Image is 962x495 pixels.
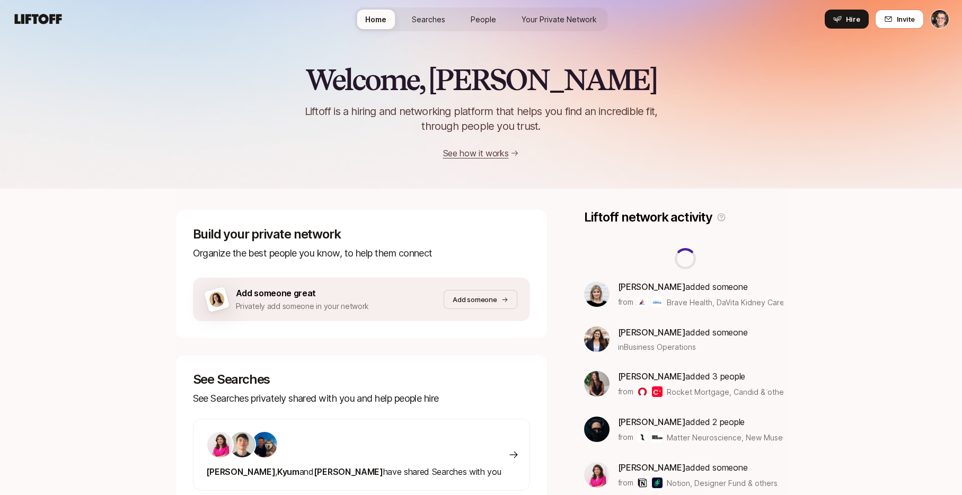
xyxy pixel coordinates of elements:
[930,10,949,29] button: Eric Smith
[618,417,686,427] span: [PERSON_NAME]
[207,432,233,457] img: 9e09e871_5697_442b_ae6e_b16e3f6458f8.jpg
[206,466,276,477] span: [PERSON_NAME]
[618,280,784,294] p: added someone
[637,297,648,307] img: Brave Health
[412,14,445,25] span: Searches
[403,10,454,29] a: Searches
[875,10,924,29] button: Invite
[513,10,605,29] a: Your Private Network
[193,372,530,387] p: See Searches
[299,466,314,477] span: and
[314,466,383,477] span: [PERSON_NAME]
[584,417,610,442] img: 47dd0b03_c0d6_4f76_830b_b248d182fe69.jpg
[207,290,225,308] img: add-someone-great-cta-avatar.png
[667,387,790,396] span: Rocket Mortgage, Candid & others
[365,14,386,25] span: Home
[618,462,686,473] span: [PERSON_NAME]
[584,210,712,225] p: Liftoff network activity
[584,462,610,488] img: 9e09e871_5697_442b_ae6e_b16e3f6458f8.jpg
[444,290,517,309] button: Add someone
[236,300,369,313] p: Privately add someone in your network
[206,466,501,477] span: have shared Searches with you
[825,10,869,29] button: Hire
[275,466,277,477] span: ,
[618,341,696,352] span: in Business Operations
[618,431,633,444] p: from
[193,391,530,406] p: See Searches privately shared with you and help people hire
[193,227,530,242] p: Build your private network
[618,371,686,382] span: [PERSON_NAME]
[637,478,648,488] img: Notion
[618,327,686,338] span: [PERSON_NAME]
[652,386,663,397] img: Candid
[652,478,663,488] img: Designer Fund
[618,296,633,308] p: from
[667,433,899,442] span: Matter Neuroscience, New Museum of Contemporary Art & others
[584,281,610,307] img: a76236c4_073d_4fdf_a851_9ba080c9706f.jpg
[897,14,915,24] span: Invite
[230,432,255,457] img: 47784c54_a4ff_477e_ab36_139cb03b2732.jpg
[618,281,686,292] span: [PERSON_NAME]
[637,386,648,397] img: Rocket Mortgage
[584,371,610,396] img: 33ee49e1_eec9_43f1_bb5d_6b38e313ba2b.jpg
[667,478,778,489] span: Notion, Designer Fund & others
[236,286,369,300] p: Add someone great
[305,64,657,95] h2: Welcome, [PERSON_NAME]
[846,14,860,24] span: Hire
[652,432,663,443] img: New Museum of Contemporary Art
[292,104,671,134] p: Liftoff is a hiring and networking platform that helps you find an incredible fit, through people...
[618,461,778,474] p: added someone
[252,432,277,457] img: 07d3147b_e510_44f9_9013_760c25ac21cd.jpg
[637,432,648,443] img: Matter Neuroscience
[618,385,633,398] p: from
[667,298,816,307] span: Brave Health, DaVita Kidney Care & others
[618,369,784,383] p: added 3 people
[453,294,497,305] p: Add someone
[584,326,610,352] img: b1202ca0_7323_4e9c_9505_9ab82ba382f2.jpg
[652,297,663,307] img: DaVita Kidney Care
[618,476,633,489] p: from
[277,466,299,477] span: Kyum
[522,14,597,25] span: Your Private Network
[931,10,949,28] img: Eric Smith
[618,325,748,339] p: added someone
[471,14,496,25] span: People
[462,10,505,29] a: People
[618,415,784,429] p: added 2 people
[193,246,530,261] p: Organize the best people you know, to help them connect
[443,148,509,158] a: See how it works
[357,10,395,29] a: Home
